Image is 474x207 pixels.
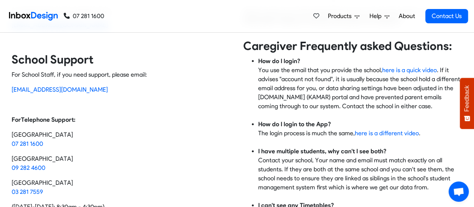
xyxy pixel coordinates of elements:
[425,9,468,23] a: Contact Us
[12,140,43,147] a: 07 281 1600
[12,53,93,66] strong: School Support
[12,86,108,93] a: [EMAIL_ADDRESS][DOMAIN_NAME]
[12,164,45,171] a: 09 282 4600
[258,148,386,155] strong: I have multiple students, why can't I see both?
[449,181,469,202] div: Open chat
[328,12,354,21] span: Products
[12,154,231,172] p: [GEOGRAPHIC_DATA]
[355,130,419,137] a: here is a different video
[243,39,452,53] strong: Caregiver Frequently asked Questions:
[12,70,231,79] p: For School Staff, if you need support, please email:
[258,57,463,120] li: You use the email that you provide the school, . If it advises "account not found", it is usually...
[325,9,362,24] a: Products
[12,130,231,148] p: [GEOGRAPHIC_DATA]
[12,188,43,195] a: 03 281 7559
[460,78,474,129] button: Feedback - Show survey
[396,9,417,24] a: About
[258,147,463,201] li: Contact your school, Your name and email must match exactly on all students. If they are both at ...
[258,57,300,65] strong: How do I login?
[258,121,331,128] strong: How do I login to the App?
[366,9,392,24] a: Help
[12,178,231,196] p: [GEOGRAPHIC_DATA]
[258,120,463,147] li: The login process is much the same, .
[12,116,21,123] strong: For
[64,12,104,21] a: 07 281 1600
[464,85,470,112] span: Feedback
[382,66,437,74] a: here is a quick video
[21,116,75,123] strong: Telephone Support:
[369,12,384,21] span: Help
